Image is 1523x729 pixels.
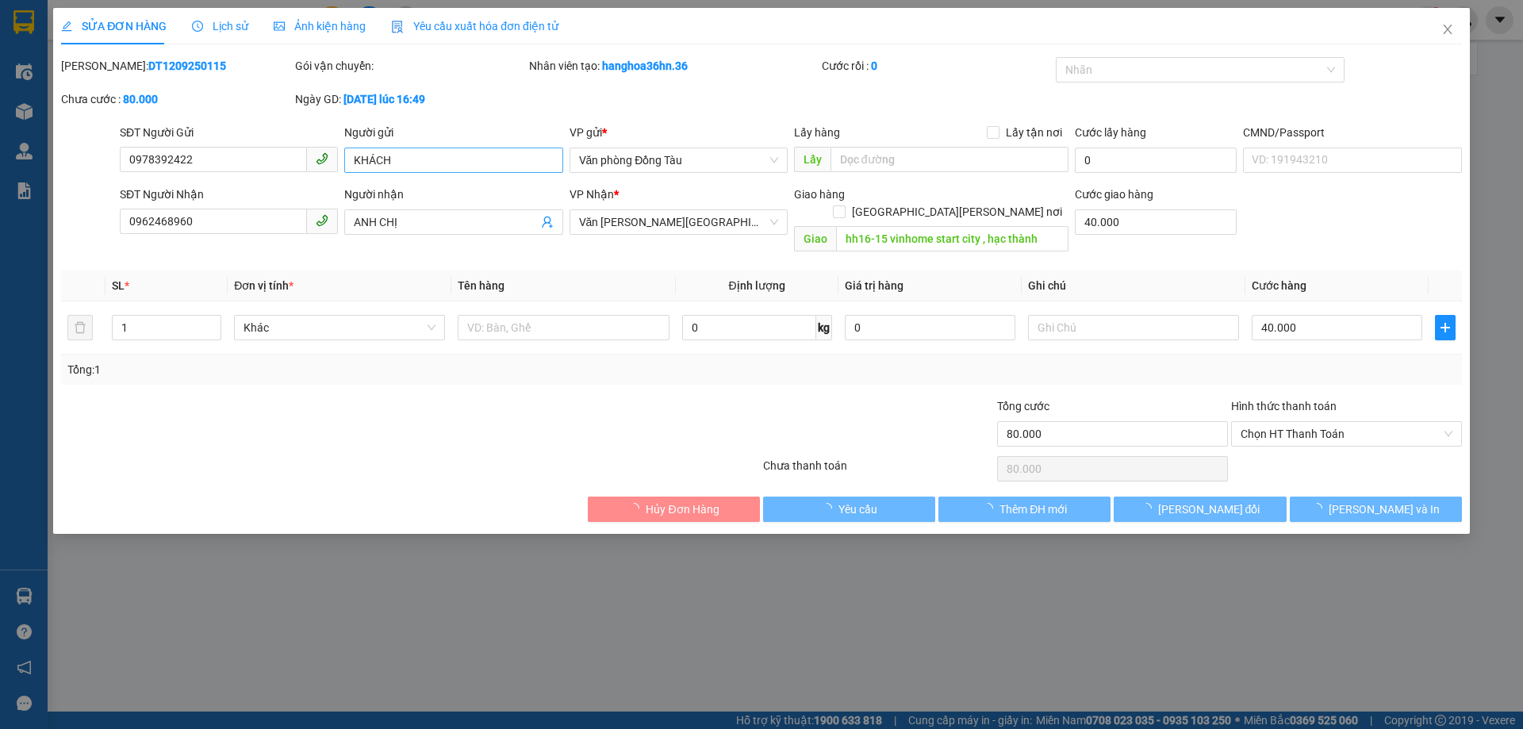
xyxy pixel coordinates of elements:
span: Văn phòng Đồng Tàu [579,148,778,172]
img: logo.jpg [20,20,99,99]
span: [PERSON_NAME] đổi [1158,501,1260,518]
span: [GEOGRAPHIC_DATA][PERSON_NAME] nơi [846,203,1068,221]
button: plus [1435,315,1456,340]
input: Cước giao hàng [1075,209,1237,235]
span: phone [316,152,328,165]
div: Ngày GD: [295,90,526,108]
span: Ảnh kiện hàng [274,20,366,33]
span: kg [816,315,832,340]
th: Ghi chú [1022,270,1245,301]
div: Chưa cước : [61,90,292,108]
span: picture [274,21,285,32]
div: VP gửi [570,124,788,141]
span: Tổng cước [997,400,1049,412]
span: close [1441,23,1454,36]
b: hanghoa36hn.36 [602,59,688,72]
div: Người gửi [344,124,562,141]
span: Chọn HT Thanh Toán [1241,422,1452,446]
div: Cước rồi : [822,57,1053,75]
button: [PERSON_NAME] đổi [1114,497,1286,522]
span: Lấy tận nơi [999,124,1068,141]
b: 36 Limousine [167,18,281,38]
input: Dọc đường [836,226,1068,251]
input: Dọc đường [831,147,1068,172]
span: loading [628,503,646,514]
span: Định lượng [729,279,785,292]
span: Giao [794,226,836,251]
div: SĐT Người Nhận [120,186,338,203]
div: Gói vận chuyển: [295,57,526,75]
input: Cước lấy hàng [1075,148,1237,173]
span: loading [1141,503,1158,514]
span: Lấy hàng [794,126,840,139]
span: VP Nhận [570,188,614,201]
span: Giao hàng [794,188,845,201]
button: Thêm ĐH mới [938,497,1111,522]
span: plus [1436,321,1455,334]
span: [PERSON_NAME] và In [1329,501,1440,518]
b: [DATE] lúc 16:49 [343,93,425,106]
span: Khác [244,316,435,340]
span: Giá trị hàng [845,279,903,292]
div: SĐT Người Gửi [120,124,338,141]
input: VD: Bàn, Ghế [458,315,669,340]
span: Yêu cầu [838,501,877,518]
button: Close [1425,8,1470,52]
span: Lấy [794,147,831,172]
div: Người nhận [344,186,562,203]
span: phone [316,214,328,227]
span: Cước hàng [1252,279,1306,292]
span: loading [1311,503,1329,514]
span: Văn phòng Thanh Hóa [579,210,778,234]
b: 0 [871,59,877,72]
div: CMND/Passport [1243,124,1461,141]
span: Tên hàng [458,279,504,292]
button: [PERSON_NAME] và In [1290,497,1462,522]
div: [PERSON_NAME]: [61,57,292,75]
button: Hủy Đơn Hàng [588,497,760,522]
span: clock-circle [192,21,203,32]
label: Hình thức thanh toán [1231,400,1337,412]
span: loading [821,503,838,514]
button: delete [67,315,93,340]
span: edit [61,21,72,32]
span: SỬA ĐƠN HÀNG [61,20,167,33]
li: 01A03 [PERSON_NAME][GEOGRAPHIC_DATA][PERSON_NAME][GEOGRAPHIC_DATA] ( [PERSON_NAME] cây [PERSON_NA... [88,39,360,119]
button: Yêu cầu [763,497,935,522]
img: icon [391,21,404,33]
input: Ghi Chú [1028,315,1239,340]
label: Cước giao hàng [1075,188,1153,201]
div: Nhân viên tạo: [529,57,819,75]
span: Thêm ĐH mới [999,501,1067,518]
span: Đơn vị tính [234,279,293,292]
span: user-add [541,216,554,228]
div: Chưa thanh toán [761,457,996,485]
span: Yêu cầu xuất hóa đơn điện tử [391,20,558,33]
span: Hủy Đơn Hàng [646,501,719,518]
label: Cước lấy hàng [1075,126,1146,139]
span: loading [982,503,999,514]
b: 80.000 [123,93,158,106]
span: SL [112,279,125,292]
b: DT1209250115 [148,59,226,72]
span: Lịch sử [192,20,248,33]
div: Tổng: 1 [67,361,588,378]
